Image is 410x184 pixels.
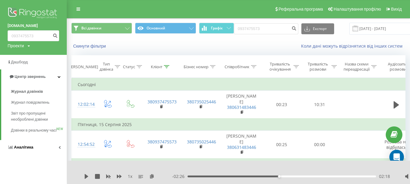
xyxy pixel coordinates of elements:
div: Тип дзвінка [100,62,113,72]
span: Журнал повідомлень [11,99,49,105]
a: Дзвінки в реальному часіNEW [11,125,67,136]
div: Accessibility label [278,175,280,178]
div: Клієнт [151,64,162,69]
div: Співробітник [225,64,249,69]
div: 12:54:52 [78,139,90,150]
button: Скинути фільтри [71,43,109,49]
span: Дашборд [11,60,28,64]
span: Дзвінки в реальному часі [11,127,56,133]
a: 380937475573 [147,139,177,145]
span: Всі дзвінки [81,26,101,31]
span: Аналiтика [14,145,33,149]
span: 1 x [128,173,132,179]
span: - 02:26 [172,173,188,179]
span: Звіт про пропущені необроблені дзвінки [11,110,64,122]
span: Розмова не відбулась [385,139,408,150]
button: Графік [199,23,234,34]
button: Експорт [301,23,334,34]
div: Проекти [8,43,24,49]
td: 00:25 [263,131,301,159]
div: Тривалість розмови [306,62,330,72]
td: 10:31 [301,91,339,119]
span: Реферальна програма [279,7,323,12]
span: 02:18 [379,173,390,179]
div: 12:02:14 [78,99,90,110]
div: Назва схеми переадресації [344,62,370,72]
span: Журнал дзвінків [11,89,43,95]
button: Всі дзвінки [71,23,132,34]
a: 380631483446 [227,104,256,110]
a: 380735025446 [187,139,216,145]
td: 00:23 [263,91,301,119]
div: Тривалість очікування [268,62,292,72]
a: 380631483446 [227,144,256,150]
span: Центр звернень [15,74,46,79]
span: Вихід [391,7,402,12]
div: Статус [123,64,135,69]
img: Ringostat logo [8,6,59,21]
span: Графік [211,26,223,30]
a: Коли дані можуть відрізнятися вiд інших систем [301,43,405,49]
td: [PERSON_NAME] [220,91,263,119]
a: 380937475573 [147,99,177,105]
span: Налаштування профілю [334,7,381,12]
a: Центр звернень [1,69,67,84]
input: Пошук за номером [234,23,298,34]
a: Журнал дзвінків [11,86,67,97]
button: Основний [135,23,196,34]
td: [PERSON_NAME] [220,131,263,159]
input: Пошук за номером [8,30,59,41]
a: Журнал повідомлень [11,97,67,108]
div: [PERSON_NAME] [68,64,98,69]
div: Open Intercom Messenger [389,150,404,164]
a: [DOMAIN_NAME] [8,23,59,29]
a: 380735025446 [187,99,216,105]
td: 00:00 [301,131,339,159]
a: Звіт про пропущені необроблені дзвінки [11,108,67,125]
div: Бізнес номер [184,64,208,69]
